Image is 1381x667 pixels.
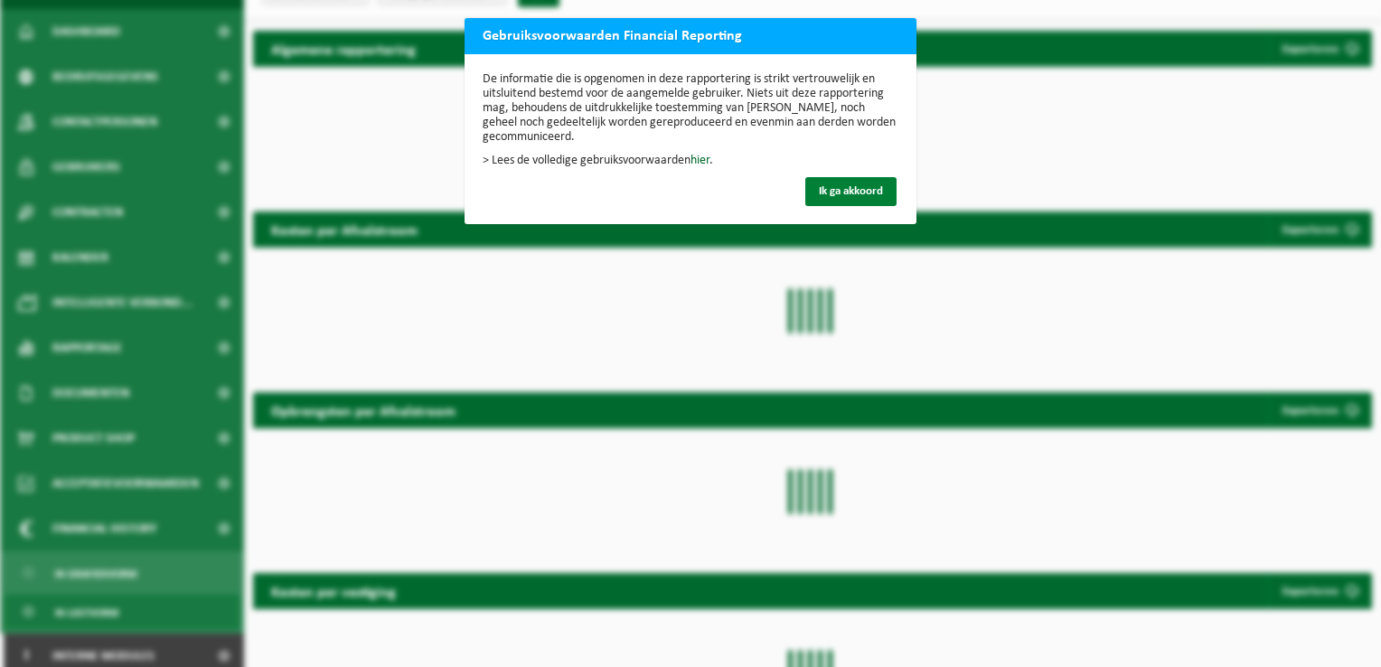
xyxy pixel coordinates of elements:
span: Ik ga akkoord [819,185,883,197]
h2: Gebruiksvoorwaarden Financial Reporting [465,18,760,52]
p: De informatie die is opgenomen in deze rapportering is strikt vertrouwelijk en uitsluitend bestem... [483,72,898,145]
button: Ik ga akkoord [805,177,897,206]
p: > Lees de volledige gebruiksvoorwaarden . [483,154,898,168]
a: hier [690,154,709,167]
